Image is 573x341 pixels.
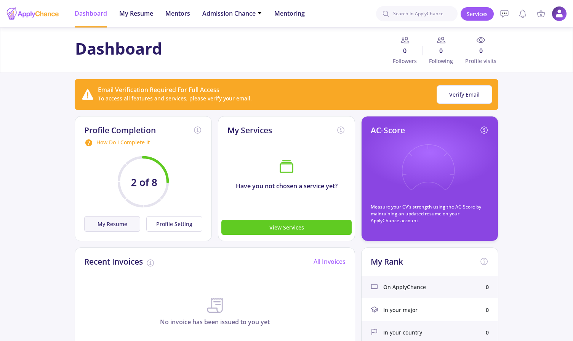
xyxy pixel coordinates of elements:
[461,7,494,21] a: Services
[98,94,252,102] div: To access all features and services, please verify your email.
[387,46,423,55] span: 0
[202,9,262,18] span: Admission Chance
[486,283,489,291] div: 0
[371,204,489,224] p: Measure your CV's strength using the AC-Score by maintaining an updated resume on your ApplyChanc...
[84,138,202,147] div: How Do I Complete It
[383,328,422,336] span: In your country
[98,85,252,94] div: Email Verification Required For Full Access
[423,57,459,65] span: Following
[84,216,143,232] a: My Resume
[383,283,426,291] span: On ApplyChance
[221,223,352,231] a: View Services
[371,257,403,267] h2: My Rank
[221,220,352,235] button: View Services
[75,39,162,58] h1: Dashboard
[459,57,498,65] span: Profile visits
[119,9,153,18] span: My Resume
[218,181,355,191] p: Have you not chosen a service yet?
[486,328,489,336] div: 0
[459,46,498,55] span: 0
[165,9,190,18] span: Mentors
[423,46,459,55] span: 0
[131,176,157,189] text: 2 of 8
[376,6,458,21] input: Search in ApplyChance
[387,57,423,65] span: Followers
[371,126,405,135] h2: AC-Score
[437,85,492,104] button: Verify Email
[143,216,202,232] a: Profile Setting
[146,216,202,232] button: Profile Setting
[227,126,272,135] h2: My Services
[486,306,489,314] div: 0
[84,257,143,267] h2: Recent Invoices
[84,126,156,135] h2: Profile Completion
[84,216,140,232] button: My Resume
[383,306,418,314] span: In your major
[75,317,355,326] p: No invoice has been issued to you yet
[75,9,107,18] span: Dashboard
[314,257,346,266] a: All Invoices
[274,9,305,18] span: Mentoring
